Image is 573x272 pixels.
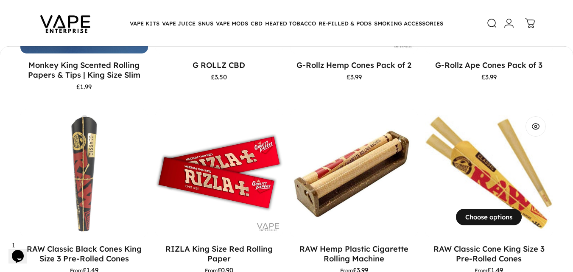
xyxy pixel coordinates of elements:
button: Choose options [456,209,522,225]
summary: CBD [249,14,264,32]
a: RAW Classic Cone King Size 3 Pre-Rolled Cones [433,244,545,264]
a: G-Rollz Ape Cones Pack of 3 [435,60,542,70]
span: £3.99 [481,74,497,80]
iframe: chat widget [8,238,36,264]
a: RAW Classic Black Cones King Size 3 Pre-Rolled Cones [27,244,142,264]
img: RAW Black Cones – King Size [20,109,148,237]
summary: VAPE KITS [129,14,161,32]
summary: HEATED TOBACCO [264,14,317,32]
nav: Primary [129,14,444,32]
img: Raw-Classic-King-Size-Pre-Rolled-Cone [425,109,553,237]
a: RIZLA King Size Red Rolling Paper [155,109,283,237]
a: RAW Classic Cone King Size 3 Pre-Rolled Cones [425,109,553,237]
span: £3.99 [347,74,362,80]
summary: RE-FILLED & PODS [317,14,373,32]
img: Vape Enterprise [27,3,103,43]
summary: SMOKING ACCESSORIES [373,14,444,32]
span: £3.50 [211,74,227,80]
span: £1.99 [76,84,92,90]
a: RAW Classic Black Cones King Size 3 Pre-Rolled Cones [20,109,148,237]
a: 0 items [521,14,539,33]
summary: VAPE JUICE [161,14,197,32]
a: G ROLLZ CBD [193,60,245,70]
a: Monkey King Scented Rolling Papers & Tips | King Size Slim [28,60,140,80]
a: G-Rollz Hemp Cones Pack of 2 [296,60,411,70]
a: RIZLA King Size Red Rolling Paper [165,244,273,264]
img: RAW Hemp Plastic Cigarette Rolling Machine [290,109,418,237]
img: Rizla [155,109,283,237]
summary: VAPE MODS [215,14,249,32]
a: RAW Hemp Plastic Cigarette Rolling Machine [299,244,408,264]
summary: SNUS [197,14,215,32]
